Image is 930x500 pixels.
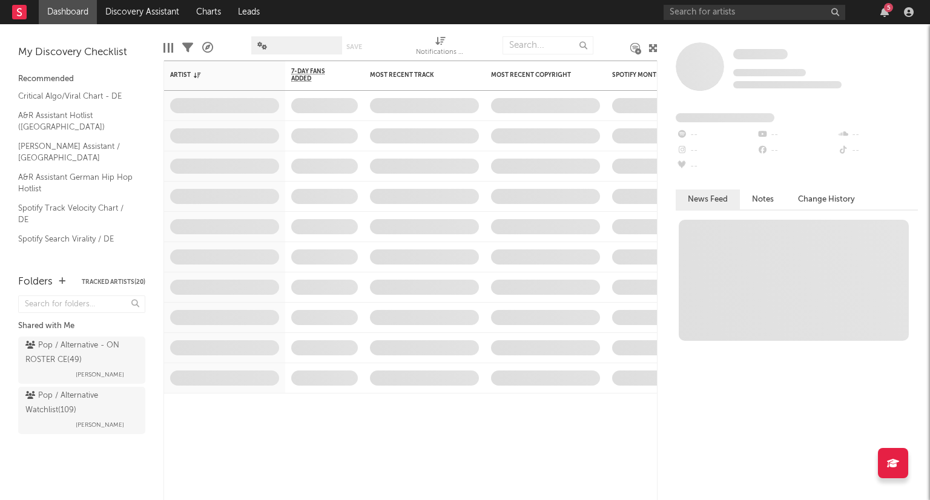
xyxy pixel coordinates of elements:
div: A&R Pipeline [202,30,213,65]
a: Apple Top 200 / DE [18,251,133,265]
div: Most Recent Copyright [491,71,582,79]
a: Critical Algo/Viral Chart - DE [18,90,133,103]
div: Notifications (Artist) [416,30,464,65]
div: Pop / Alternative Watchlist ( 109 ) [25,389,135,418]
input: Search... [503,36,593,54]
span: 0 fans last week [733,81,842,88]
a: [PERSON_NAME] Assistant / [GEOGRAPHIC_DATA] [18,140,133,165]
a: A&R Assistant Hotlist ([GEOGRAPHIC_DATA]) [18,109,133,134]
div: Filters [182,30,193,65]
button: Notes [740,189,786,209]
span: 7-Day Fans Added [291,68,340,82]
div: -- [756,143,837,159]
button: Change History [786,189,867,209]
div: Recommended [18,72,145,87]
span: [PERSON_NAME] [76,367,124,382]
div: -- [676,159,756,174]
button: News Feed [676,189,740,209]
a: Spotify Search Virality / DE [18,232,133,246]
div: -- [676,143,756,159]
div: Artist [170,71,261,79]
span: Fans Added by Platform [676,113,774,122]
div: Folders [18,275,53,289]
a: Spotify Track Velocity Chart / DE [18,202,133,226]
span: Tracking Since: [DATE] [733,69,806,76]
div: 5 [884,3,893,12]
a: Pop / Alternative - ON ROSTER CE(49)[PERSON_NAME] [18,337,145,384]
span: Some Artist [733,49,788,59]
div: -- [676,127,756,143]
span: [PERSON_NAME] [76,418,124,432]
button: Save [346,44,362,50]
input: Search for artists [664,5,845,20]
a: A&R Assistant German Hip Hop Hotlist [18,171,133,196]
input: Search for folders... [18,295,145,313]
a: Some Artist [733,48,788,61]
div: Notifications (Artist) [416,45,464,60]
div: Spotify Monthly Listeners [612,71,703,79]
div: Edit Columns [163,30,173,65]
button: 5 [880,7,889,17]
div: -- [837,127,918,143]
button: Tracked Artists(20) [82,279,145,285]
div: My Discovery Checklist [18,45,145,60]
div: Most Recent Track [370,71,461,79]
div: -- [756,127,837,143]
div: Pop / Alternative - ON ROSTER CE ( 49 ) [25,338,135,367]
div: Shared with Me [18,319,145,334]
a: Pop / Alternative Watchlist(109)[PERSON_NAME] [18,387,145,434]
div: -- [837,143,918,159]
